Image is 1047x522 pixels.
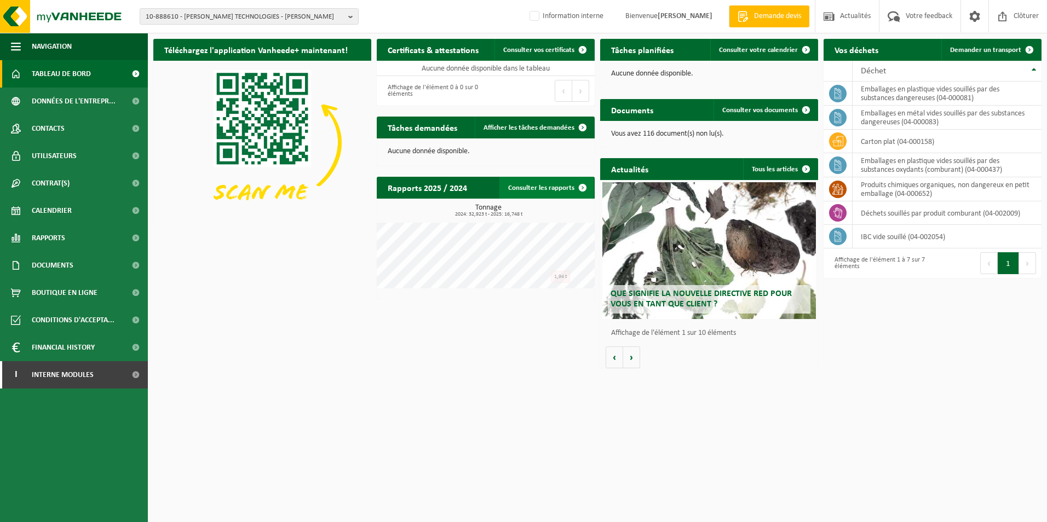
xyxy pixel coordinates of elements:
button: Previous [555,80,572,102]
span: Rapports [32,224,65,252]
button: 10-888610 - [PERSON_NAME] TECHNOLOGIES - [PERSON_NAME] [140,8,359,25]
a: Consulter vos certificats [494,39,594,61]
strong: [PERSON_NAME] [658,12,712,20]
span: I [11,361,21,388]
span: Boutique en ligne [32,279,97,306]
span: Contacts [32,115,65,142]
h2: Tâches planifiées [600,39,684,60]
span: 10-888610 - [PERSON_NAME] TECHNOLOGIES - [PERSON_NAME] [146,9,344,25]
span: Financial History [32,334,95,361]
span: Déchet [861,67,886,76]
a: Demander un transport [941,39,1040,61]
a: Tous les articles [743,158,817,180]
h2: Tâches demandées [377,117,468,138]
a: Demande devis [729,5,809,27]
div: 1,94 t [551,271,570,283]
span: Calendrier [32,197,72,224]
span: Tableau de bord [32,60,91,88]
h2: Rapports 2025 / 2024 [377,177,478,198]
td: Aucune donnée disponible dans le tableau [377,61,595,76]
span: Consulter vos documents [722,107,798,114]
td: produits chimiques organiques, non dangereux en petit emballage (04-000652) [853,177,1042,201]
h2: Documents [600,99,664,120]
h2: Téléchargez l'application Vanheede+ maintenant! [153,39,359,60]
a: Consulter vos documents [714,99,817,121]
h2: Vos déchets [824,39,889,60]
button: Volgende [623,346,640,368]
p: Affichage de l'élément 1 sur 10 éléments [611,329,813,337]
a: Afficher les tâches demandées [475,117,594,138]
span: Navigation [32,33,72,60]
td: emballages en plastique vides souillés par des substances oxydants (comburant) (04-000437) [853,153,1042,177]
span: Conditions d'accepta... [32,306,114,334]
td: déchets souillés par produit comburant (04-002009) [853,201,1042,225]
td: emballages en métal vides souillés par des substances dangereuses (04-000083) [853,106,1042,130]
button: Next [572,80,589,102]
span: Que signifie la nouvelle directive RED pour vous en tant que client ? [611,289,792,309]
span: Demande devis [751,11,804,22]
button: Next [1019,252,1036,274]
a: Que signifie la nouvelle directive RED pour vous en tant que client ? [602,182,816,319]
a: Consulter les rapports [499,177,594,199]
span: Consulter votre calendrier [719,47,798,54]
div: Affichage de l'élément 0 à 0 sur 0 éléments [382,79,480,103]
a: Consulter votre calendrier [710,39,817,61]
span: Demander un transport [950,47,1021,54]
span: Données de l'entrepr... [32,88,116,115]
button: 1 [998,252,1019,274]
td: IBC vide souillé (04-002054) [853,225,1042,248]
span: Utilisateurs [32,142,77,170]
label: Information interne [527,8,603,25]
img: Download de VHEPlus App [153,61,371,224]
h2: Actualités [600,158,659,179]
h2: Certificats & attestations [377,39,490,60]
span: Consulter vos certificats [503,47,574,54]
p: Aucune donnée disponible. [611,70,807,78]
td: carton plat (04-000158) [853,130,1042,153]
span: Documents [32,252,73,279]
button: Vorige [606,346,623,368]
h3: Tonnage [382,204,595,217]
p: Aucune donnée disponible. [388,148,584,155]
span: Afficher les tâches demandées [484,124,574,131]
span: 2024: 32,923 t - 2025: 16,748 t [382,212,595,217]
span: Contrat(s) [32,170,70,197]
span: Interne modules [32,361,94,388]
p: Vous avez 116 document(s) non lu(s). [611,130,807,138]
td: emballages en plastique vides souillés par des substances dangereuses (04-000081) [853,82,1042,106]
button: Previous [980,252,998,274]
div: Affichage de l'élément 1 à 7 sur 7 éléments [829,251,927,275]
